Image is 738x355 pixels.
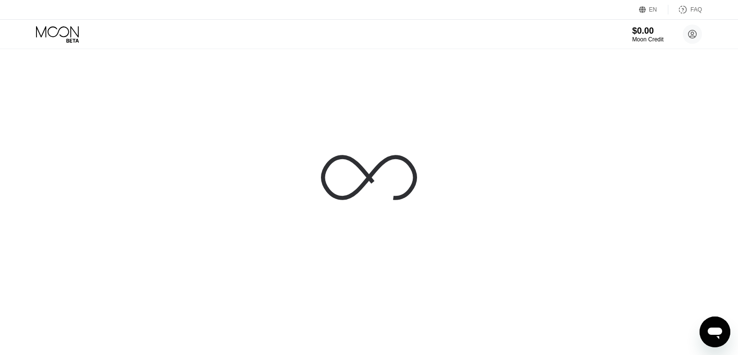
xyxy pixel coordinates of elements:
[632,36,664,43] div: Moon Credit
[700,317,730,347] iframe: Кнопка запуска окна обмена сообщениями
[632,26,664,36] div: $0.00
[639,5,668,14] div: EN
[690,6,702,13] div: FAQ
[632,26,664,43] div: $0.00Moon Credit
[668,5,702,14] div: FAQ
[649,6,657,13] div: EN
